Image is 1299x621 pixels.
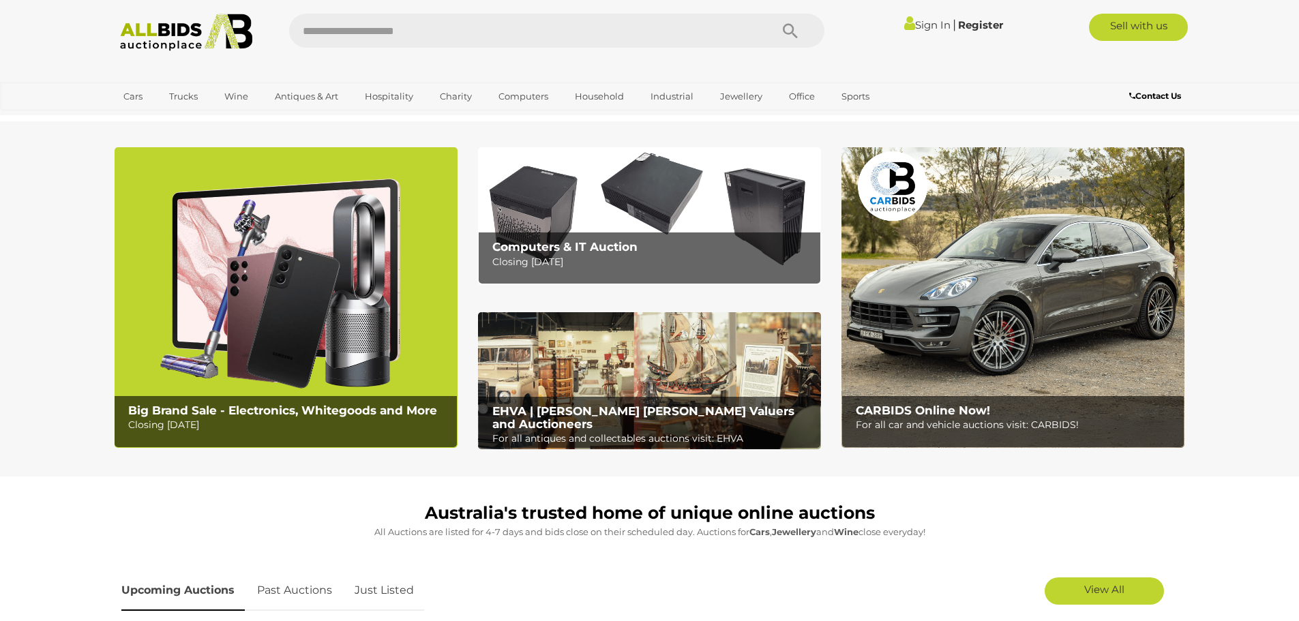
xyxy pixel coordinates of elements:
a: Hospitality [356,85,422,108]
a: Sports [833,85,878,108]
img: EHVA | Evans Hastings Valuers and Auctioneers [478,312,821,450]
a: [GEOGRAPHIC_DATA] [115,108,229,130]
p: All Auctions are listed for 4-7 days and bids close on their scheduled day. Auctions for , and cl... [121,524,1178,540]
span: View All [1084,583,1124,596]
a: Cars [115,85,151,108]
p: For all antiques and collectables auctions visit: EHVA [492,430,813,447]
a: Computers & IT Auction Computers & IT Auction Closing [DATE] [478,147,821,284]
a: Trucks [160,85,207,108]
b: Big Brand Sale - Electronics, Whitegoods and More [128,404,437,417]
p: Closing [DATE] [492,254,813,271]
a: Just Listed [344,571,424,611]
a: Household [566,85,633,108]
a: Office [780,85,824,108]
b: CARBIDS Online Now! [856,404,990,417]
a: Big Brand Sale - Electronics, Whitegoods and More Big Brand Sale - Electronics, Whitegoods and Mo... [115,147,458,448]
a: Computers [490,85,557,108]
strong: Wine [834,526,858,537]
strong: Jewellery [772,526,816,537]
button: Search [756,14,824,48]
a: Register [958,18,1003,31]
h1: Australia's trusted home of unique online auctions [121,504,1178,523]
b: Computers & IT Auction [492,240,638,254]
a: Jewellery [711,85,771,108]
a: Sign In [904,18,951,31]
p: Closing [DATE] [128,416,449,434]
a: Industrial [642,85,702,108]
a: Antiques & Art [266,85,347,108]
a: Sell with us [1089,14,1188,41]
b: Contact Us [1129,91,1181,101]
a: Contact Us [1129,89,1184,104]
a: Upcoming Auctions [121,571,245,611]
strong: Cars [749,526,770,537]
img: Big Brand Sale - Electronics, Whitegoods and More [115,147,458,448]
img: Computers & IT Auction [478,147,821,284]
p: For all car and vehicle auctions visit: CARBIDS! [856,416,1177,434]
a: Wine [215,85,257,108]
img: Allbids.com.au [113,14,260,51]
a: EHVA | Evans Hastings Valuers and Auctioneers EHVA | [PERSON_NAME] [PERSON_NAME] Valuers and Auct... [478,312,821,450]
a: CARBIDS Online Now! CARBIDS Online Now! For all car and vehicle auctions visit: CARBIDS! [841,147,1184,448]
img: CARBIDS Online Now! [841,147,1184,448]
a: Past Auctions [247,571,342,611]
a: View All [1045,577,1164,605]
a: Charity [431,85,481,108]
b: EHVA | [PERSON_NAME] [PERSON_NAME] Valuers and Auctioneers [492,404,794,431]
span: | [953,17,956,32]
